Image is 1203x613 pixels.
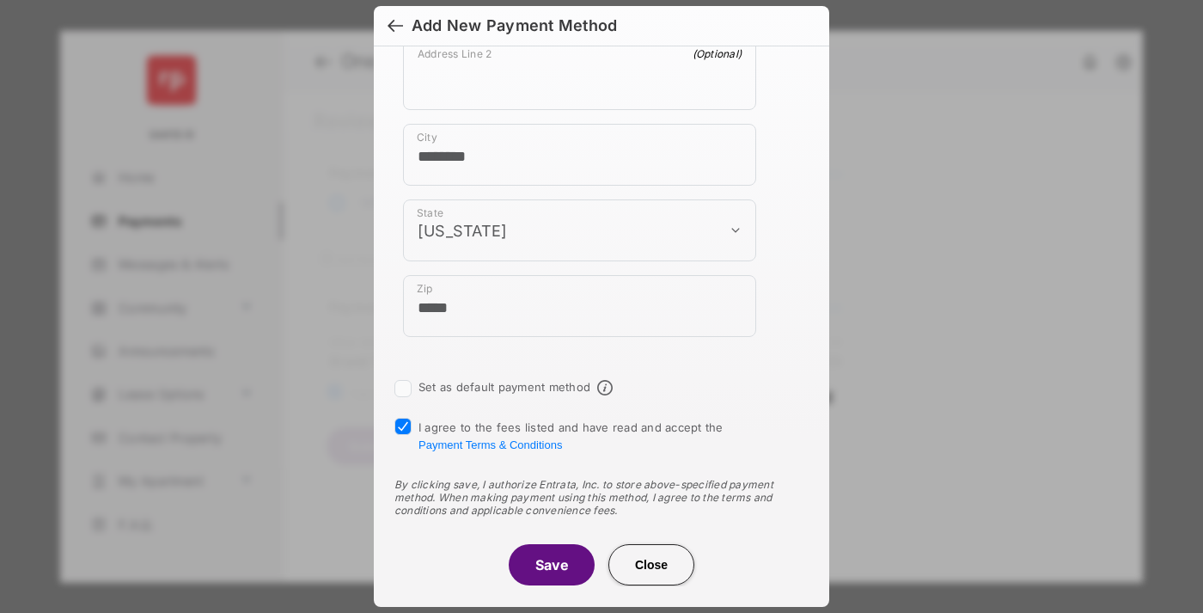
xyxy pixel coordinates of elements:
div: payment_method_screening[postal_addresses][locality] [403,124,756,186]
div: payment_method_screening[postal_addresses][administrativeArea] [403,199,756,261]
button: I agree to the fees listed and have read and accept the [418,438,562,451]
span: Default payment method info [597,380,613,395]
div: By clicking save, I authorize Entrata, Inc. to store above-specified payment method. When making ... [394,478,809,517]
label: Set as default payment method [418,380,590,394]
span: I agree to the fees listed and have read and accept the [418,420,724,451]
div: payment_method_screening[postal_addresses][postalCode] [403,275,756,337]
button: Save [509,544,595,585]
button: Close [608,544,694,585]
div: Add New Payment Method [412,16,617,35]
div: payment_method_screening[postal_addresses][addressLine2] [403,40,756,110]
